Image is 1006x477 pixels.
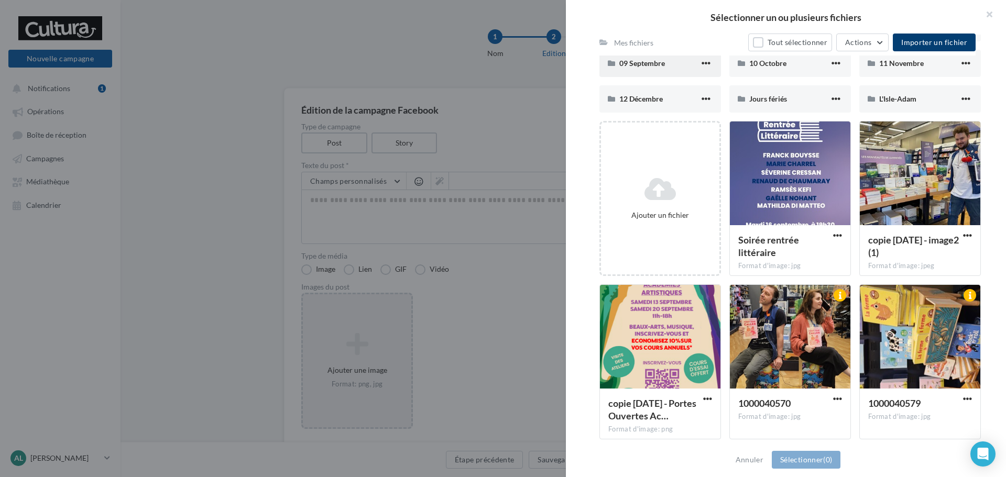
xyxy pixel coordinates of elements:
[970,441,996,467] div: Open Intercom Messenger
[605,210,715,220] div: Ajouter un fichier
[738,397,791,409] span: 1000040570
[772,451,840,469] button: Sélectionner(0)
[731,453,768,466] button: Annuler
[845,38,871,47] span: Actions
[868,261,972,271] div: Format d'image: jpeg
[608,425,712,434] div: Format d'image: png
[901,38,967,47] span: Importer un fichier
[738,261,842,271] div: Format d'image: jpg
[749,59,786,68] span: 10 Octobre
[879,59,924,68] span: 11 Novembre
[749,94,787,103] span: Jours fériés
[823,455,832,464] span: (0)
[619,59,665,68] span: 09 Septembre
[868,397,921,409] span: 1000040579
[893,34,976,51] button: Importer un fichier
[748,34,832,51] button: Tout sélectionner
[738,234,799,258] span: Soirée rentrée littéraire
[868,412,972,421] div: Format d'image: jpg
[619,94,663,103] span: 12 Décembre
[868,234,959,258] span: copie 28-08-2025 - image2 (1)
[583,13,989,22] h2: Sélectionner un ou plusieurs fichiers
[836,34,889,51] button: Actions
[879,94,916,103] span: L'Isle-Adam
[608,397,696,421] span: copie 27-08-2025 - Portes Ouvertes Aca 0925
[738,412,842,421] div: Format d'image: jpg
[614,38,653,48] div: Mes fichiers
